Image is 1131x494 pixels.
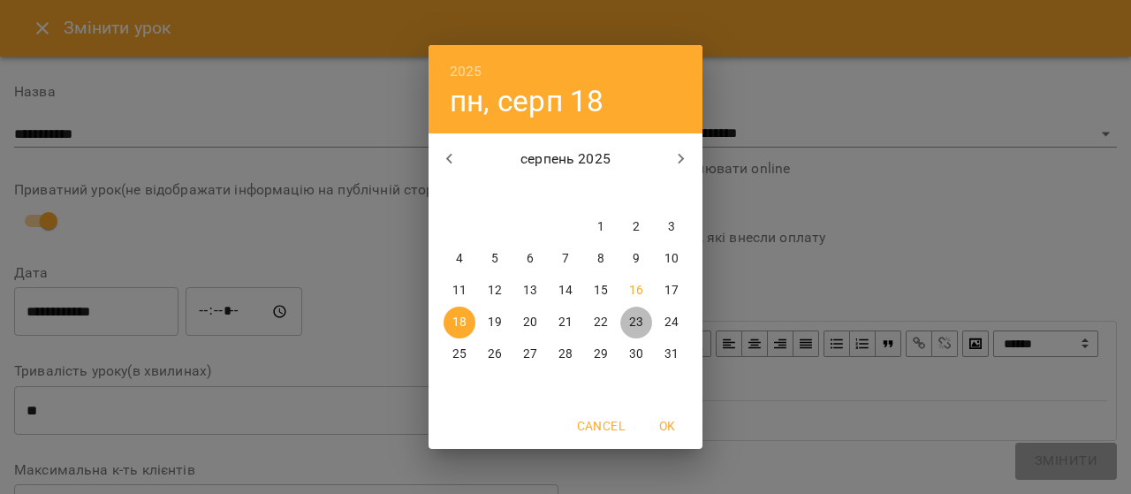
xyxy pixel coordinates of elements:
[656,275,687,307] button: 17
[523,282,537,300] p: 13
[514,338,546,370] button: 27
[527,250,534,268] p: 6
[585,307,617,338] button: 22
[620,275,652,307] button: 16
[479,338,511,370] button: 26
[633,250,640,268] p: 9
[452,282,467,300] p: 11
[585,243,617,275] button: 8
[639,410,695,442] button: OK
[664,346,679,363] p: 31
[444,243,475,275] button: 4
[597,218,604,236] p: 1
[664,250,679,268] p: 10
[456,250,463,268] p: 4
[577,415,625,437] span: Cancel
[664,314,679,331] p: 24
[629,346,643,363] p: 30
[444,307,475,338] button: 18
[585,275,617,307] button: 15
[668,218,675,236] p: 3
[550,243,581,275] button: 7
[523,346,537,363] p: 27
[491,250,498,268] p: 5
[620,307,652,338] button: 23
[594,314,608,331] p: 22
[585,185,617,202] span: пт
[656,211,687,243] button: 3
[444,338,475,370] button: 25
[664,282,679,300] p: 17
[597,250,604,268] p: 8
[550,275,581,307] button: 14
[479,275,511,307] button: 12
[620,185,652,202] span: сб
[656,243,687,275] button: 10
[479,307,511,338] button: 19
[514,275,546,307] button: 13
[558,346,573,363] p: 28
[550,338,581,370] button: 28
[450,59,482,84] button: 2025
[656,338,687,370] button: 31
[550,307,581,338] button: 21
[558,282,573,300] p: 14
[562,250,569,268] p: 7
[585,211,617,243] button: 1
[450,83,604,119] button: пн, серп 18
[594,346,608,363] p: 29
[570,410,632,442] button: Cancel
[656,307,687,338] button: 24
[620,243,652,275] button: 9
[646,415,688,437] span: OK
[514,307,546,338] button: 20
[656,185,687,202] span: нд
[633,218,640,236] p: 2
[620,338,652,370] button: 30
[558,314,573,331] p: 21
[629,314,643,331] p: 23
[550,185,581,202] span: чт
[452,346,467,363] p: 25
[514,243,546,275] button: 6
[514,185,546,202] span: ср
[594,282,608,300] p: 15
[479,185,511,202] span: вт
[585,338,617,370] button: 29
[471,148,661,170] p: серпень 2025
[488,314,502,331] p: 19
[444,275,475,307] button: 11
[444,185,475,202] span: пн
[452,314,467,331] p: 18
[620,211,652,243] button: 2
[479,243,511,275] button: 5
[629,282,643,300] p: 16
[523,314,537,331] p: 20
[488,346,502,363] p: 26
[488,282,502,300] p: 12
